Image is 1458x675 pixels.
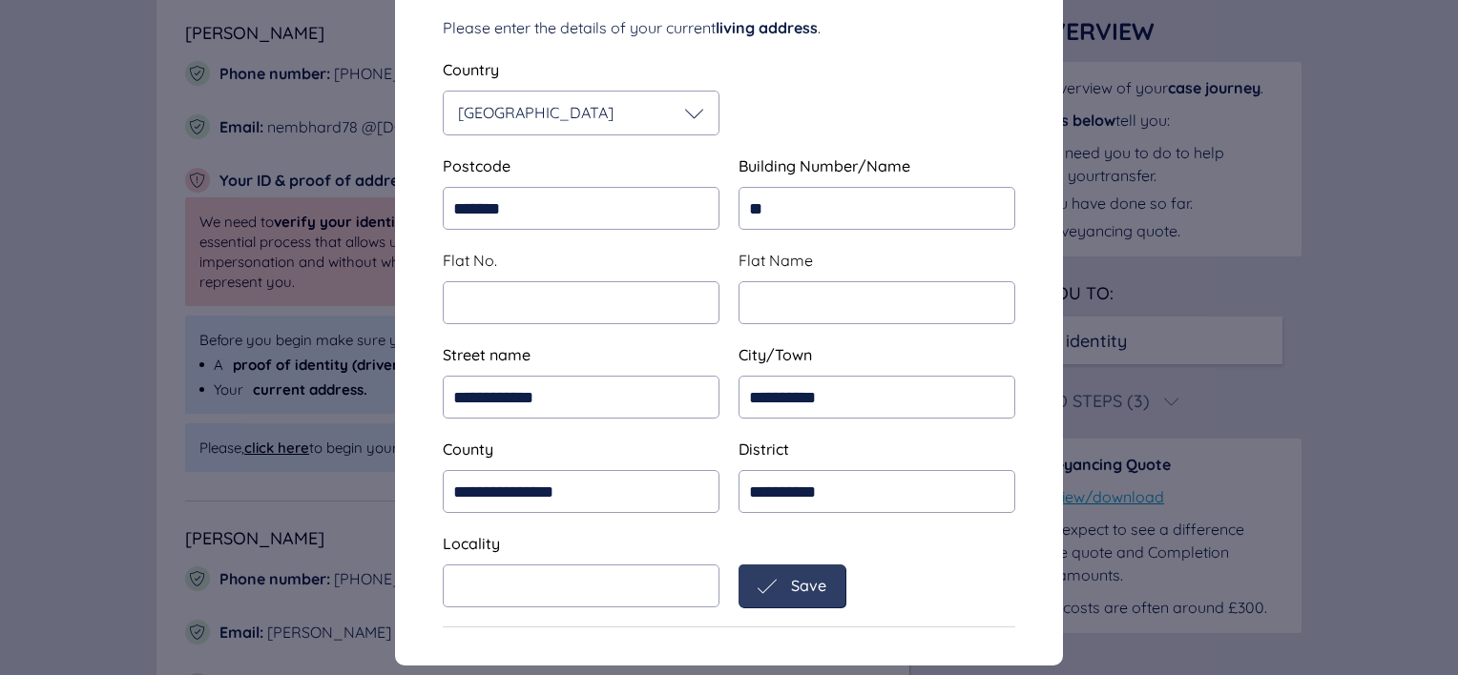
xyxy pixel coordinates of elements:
span: Building Number/Name [739,156,910,175]
span: Street name [443,345,531,364]
span: Flat Name [739,251,813,270]
span: District [739,440,789,459]
span: Country [443,60,499,79]
div: Please enter the details of your current . [443,16,1015,39]
span: [GEOGRAPHIC_DATA] [458,103,614,122]
span: County [443,440,493,459]
span: living address [716,18,818,37]
span: Postcode [443,156,510,175]
span: City/Town [739,345,812,364]
span: Locality [443,534,500,553]
span: Save [791,577,826,594]
span: Flat No. [443,251,497,270]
